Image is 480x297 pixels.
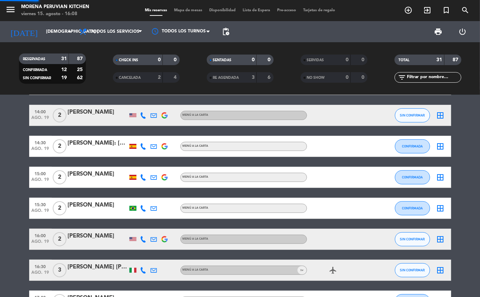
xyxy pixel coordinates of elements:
span: Pre-acceso [274,8,300,12]
span: 2 [53,108,66,122]
span: MENÚ A LA CARTA [183,114,209,116]
button: CONFIRMADA [395,201,430,215]
div: [PERSON_NAME] [68,108,128,117]
span: 3 [53,263,66,277]
span: CANCELADA [119,76,141,80]
span: SENTADAS [213,58,232,62]
i: exit_to_app [423,6,431,14]
img: google-logo.png [161,143,168,150]
strong: 87 [453,57,460,62]
i: border_all [436,173,445,182]
div: [PERSON_NAME] [PERSON_NAME] [68,263,128,272]
div: [PERSON_NAME]: [PERSON_NAME] [68,139,128,148]
strong: 0 [361,57,366,62]
span: NO SHOW [307,76,325,80]
strong: 31 [437,57,442,62]
i: [DATE] [5,24,43,39]
strong: 0 [346,75,348,80]
span: MENÚ A LA CARTA [183,238,209,240]
strong: 4 [174,75,178,80]
i: border_all [436,235,445,244]
div: viernes 15. agosto - 16:08 [21,11,89,18]
div: [PERSON_NAME] [68,170,128,179]
strong: 0 [346,57,348,62]
i: menu [5,4,16,15]
span: TOTAL [399,58,410,62]
i: border_all [436,142,445,151]
span: CHECK INS [119,58,139,62]
span: RESERVADAS [23,57,46,61]
span: MENÚ A LA CARTA [183,207,209,209]
span: pending_actions [222,27,230,36]
i: search [461,6,469,14]
div: [PERSON_NAME] [68,232,128,241]
button: SIN CONFIRMAR [395,263,430,277]
span: ago. 19 [32,239,49,247]
input: Filtrar por nombre... [407,74,461,81]
span: ago. 19 [32,146,49,154]
span: SERVIDAS [307,58,324,62]
strong: 0 [174,57,178,62]
strong: 0 [361,75,366,80]
span: SIN CONFIRMAR [23,76,51,80]
strong: 19 [61,75,67,80]
button: menu [5,4,16,17]
span: ago. 19 [32,115,49,124]
span: print [434,27,443,36]
i: add_circle_outline [404,6,412,14]
button: SIN CONFIRMAR [395,232,430,246]
img: google-logo.png [161,112,168,119]
span: 15:00 [32,169,49,177]
span: 16:30 [32,262,49,270]
span: 2 [53,201,66,215]
span: v [297,266,307,274]
span: 16:00 [32,231,49,239]
span: MENÚ A LA CARTA [183,176,209,178]
div: Morena Peruvian Kitchen [21,4,89,11]
div: LOG OUT [450,21,475,42]
strong: 0 [268,57,272,62]
span: Tarjetas de regalo [300,8,339,12]
strong: 87 [77,56,84,61]
span: Disponibilidad [206,8,239,12]
span: SIN CONFIRMAR [400,268,425,272]
span: Mis reservas [141,8,171,12]
i: border_all [436,204,445,213]
span: 1 [300,268,302,272]
span: ago. 19 [32,177,49,185]
span: CONFIRMADA [402,144,423,148]
button: CONFIRMADA [395,139,430,153]
span: CONFIRMADA [402,175,423,179]
button: CONFIRMADA [395,170,430,184]
span: 2 [53,232,66,246]
span: 2 [53,139,66,153]
i: border_all [436,266,445,274]
i: border_all [436,111,445,120]
img: google-logo.png [161,174,168,181]
i: turned_in_not [442,6,450,14]
span: MENÚ A LA CARTA [183,268,209,271]
button: SIN CONFIRMAR [395,108,430,122]
span: CONFIRMADA [23,68,47,72]
span: 14:30 [32,138,49,146]
div: [PERSON_NAME] [68,201,128,210]
i: arrow_drop_down [65,27,74,36]
strong: 25 [77,67,84,72]
span: SIN CONFIRMAR [400,113,425,117]
strong: 31 [61,56,67,61]
img: google-logo.png [161,236,168,242]
strong: 3 [252,75,255,80]
strong: 2 [158,75,161,80]
strong: 62 [77,75,84,80]
span: RE AGENDADA [213,76,239,80]
strong: 12 [61,67,67,72]
span: 14:00 [32,107,49,115]
strong: 0 [252,57,255,62]
strong: 0 [158,57,161,62]
span: MENÚ A LA CARTA [183,145,209,147]
span: 15:30 [32,200,49,208]
span: SIN CONFIRMAR [400,237,425,241]
span: ago. 19 [32,270,49,278]
span: CONFIRMADA [402,206,423,210]
span: ago. 19 [32,208,49,216]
